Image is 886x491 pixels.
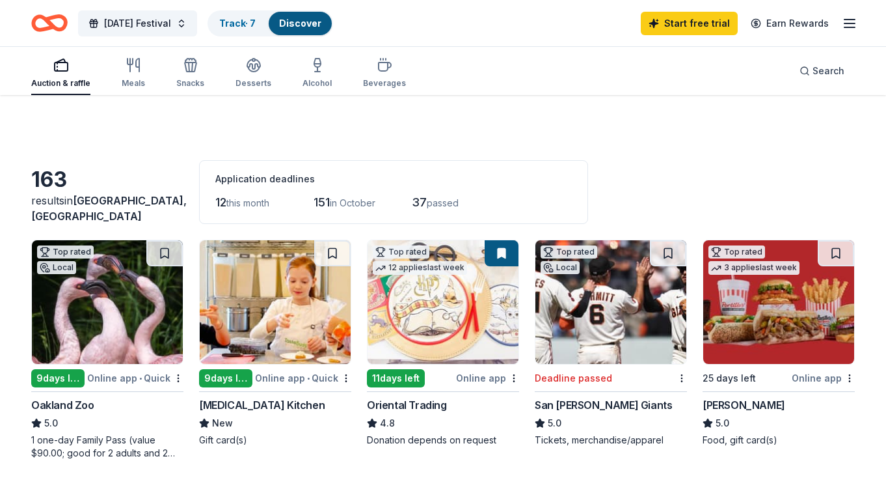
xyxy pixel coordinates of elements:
button: Beverages [363,52,406,95]
div: results [31,193,183,224]
div: Top rated [373,245,429,259]
div: Gift card(s) [199,434,351,447]
a: Image for Portillo'sTop rated3 applieslast week25 days leftOnline app[PERSON_NAME]5.0Food, gift c... [703,240,855,447]
span: • [307,373,310,384]
span: passed [427,197,459,208]
div: Top rated [541,245,597,259]
a: Home [31,8,68,38]
div: Local [541,261,580,274]
div: Snacks [176,78,204,89]
div: Alcohol [302,78,332,89]
span: 12 [215,195,226,209]
a: Image for San Jose GiantsTop ratedLocalDeadline passedSan [PERSON_NAME] Giants5.0Tickets, merchan... [535,240,687,447]
span: [DATE] Festival [104,16,171,31]
div: Application deadlines [215,171,572,187]
div: Desserts [235,78,271,89]
span: in October [330,197,375,208]
span: New [212,415,233,431]
div: Tickets, merchandise/apparel [535,434,687,447]
a: Image for Oriental TradingTop rated12 applieslast week11days leftOnline appOriental Trading4.8Don... [367,240,519,447]
span: 5.0 [716,415,729,431]
span: [GEOGRAPHIC_DATA], [GEOGRAPHIC_DATA] [31,194,187,223]
div: 25 days left [703,371,756,386]
span: 151 [314,195,330,209]
img: Image for San Jose Giants [535,240,686,364]
div: 3 applies last week [708,261,799,275]
button: Search [789,58,855,84]
button: Meals [122,52,145,95]
button: [DATE] Festival [78,10,197,36]
a: Image for Oakland ZooTop ratedLocal9days leftOnline app•QuickOakland Zoo5.01 one-day Family Pass ... [31,240,183,460]
img: Image for Oakland Zoo [32,240,183,364]
div: Local [37,261,76,274]
div: Top rated [37,245,94,259]
div: Food, gift card(s) [703,434,855,447]
div: 9 days left [199,369,252,387]
img: Image for Oriental Trading [368,240,518,364]
button: Auction & raffle [31,52,90,95]
div: Online app Quick [255,370,351,386]
div: Oakland Zoo [31,397,94,413]
div: [MEDICAL_DATA] Kitchen [199,397,325,413]
span: Search [812,63,844,79]
div: Beverages [363,78,406,89]
div: Donation depends on request [367,434,519,447]
button: Alcohol [302,52,332,95]
span: 37 [412,195,427,209]
a: Earn Rewards [743,12,837,35]
button: Desserts [235,52,271,95]
button: Snacks [176,52,204,95]
div: 12 applies last week [373,261,467,275]
div: [PERSON_NAME] [703,397,785,413]
a: Start free trial [641,12,738,35]
button: Track· 7Discover [208,10,333,36]
div: Deadline passed [535,371,612,386]
div: Online app [456,370,519,386]
span: 4.8 [380,415,395,431]
span: this month [226,197,269,208]
span: • [139,373,142,384]
a: Discover [279,18,321,29]
div: 11 days left [367,369,425,387]
img: Image for Portillo's [703,240,854,364]
div: 163 [31,167,183,193]
span: 5.0 [44,415,58,431]
a: Image for Taste Buds Kitchen9days leftOnline app•Quick[MEDICAL_DATA] KitchenNewGift card(s) [199,240,351,447]
a: Track· 7 [219,18,256,29]
div: Meals [122,78,145,89]
div: Top rated [708,245,765,259]
div: Online app Quick [87,370,183,386]
span: 5.0 [548,415,561,431]
div: 1 one-day Family Pass (value $90.00; good for 2 adults and 2 children; parking is included) [31,434,183,460]
div: Oriental Trading [367,397,447,413]
span: in [31,194,187,223]
img: Image for Taste Buds Kitchen [200,240,351,364]
div: Online app [792,370,855,386]
div: Auction & raffle [31,78,90,89]
div: 9 days left [31,369,85,387]
div: San [PERSON_NAME] Giants [535,397,672,413]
